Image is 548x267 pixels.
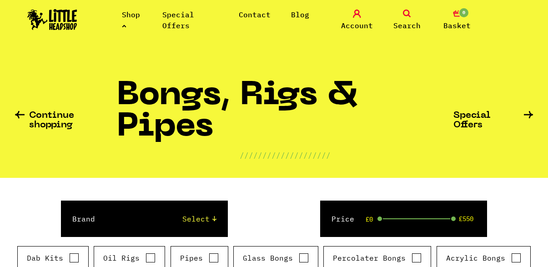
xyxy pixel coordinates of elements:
a: Special Offers [162,10,194,30]
a: Special Offers [453,111,533,130]
label: Brand [72,213,95,224]
label: Percolater Bongs [333,252,422,263]
a: Continue shopping [15,111,117,130]
h1: Bongs, Rigs & Pipes [117,81,453,150]
a: Search [384,10,430,31]
span: £0 [366,216,373,223]
label: Glass Bongs [243,252,309,263]
a: 0 Basket [434,10,480,31]
span: 0 [458,7,469,18]
span: Basket [443,20,471,31]
label: Acrylic Bongs [446,252,521,263]
span: Account [341,20,373,31]
a: Contact [239,10,271,19]
label: Oil Rigs [103,252,156,263]
a: Shop [122,10,140,30]
p: //////////////////// [240,150,331,161]
a: Blog [291,10,309,19]
label: Dab Kits [27,252,79,263]
span: £550 [459,215,473,222]
label: Price [332,213,354,224]
img: Little Head Shop Logo [27,9,77,30]
label: Pipes [180,252,219,263]
span: Search [393,20,421,31]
